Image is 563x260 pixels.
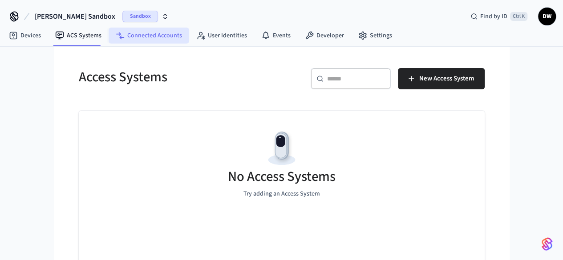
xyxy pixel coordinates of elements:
p: Try adding an Access System [243,189,320,199]
a: Developer [298,28,351,44]
a: Settings [351,28,399,44]
a: Connected Accounts [109,28,189,44]
div: Find by IDCtrl K [463,8,535,24]
a: ACS Systems [48,28,109,44]
img: SeamLogoGradient.69752ec5.svg [542,237,552,251]
h5: No Access Systems [228,168,336,186]
a: Events [254,28,298,44]
button: DW [538,8,556,25]
h5: Access Systems [79,68,276,86]
span: Ctrl K [510,12,527,21]
a: User Identities [189,28,254,44]
span: DW [539,8,555,24]
img: Devices Empty State [262,128,302,168]
span: Find by ID [480,12,507,21]
span: Sandbox [122,11,158,22]
button: New Access System [398,68,485,89]
a: Devices [2,28,48,44]
span: [PERSON_NAME] Sandbox [35,11,115,22]
span: New Access System [419,73,474,84]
